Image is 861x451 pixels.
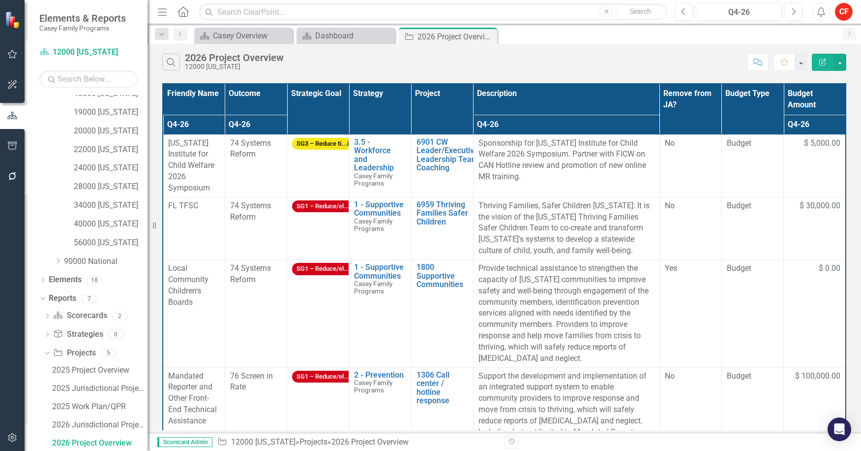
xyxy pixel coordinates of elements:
td: Double-Click to Edit [473,259,659,367]
td: Double-Click to Edit [287,259,349,367]
span: $ 0.00 [819,263,840,274]
span: Local Community Children's Boards [168,263,208,307]
p: Provide technical assistance to strengthen the capacity of [US_STATE] communities to improve safe... [478,263,654,364]
button: CF [835,3,853,21]
div: Open Intercom Messenger [828,418,851,441]
div: 5 [101,349,117,357]
td: Double-Click to Edit [659,197,721,259]
a: 19000 [US_STATE] [74,107,148,118]
span: Casey Family Programs [354,172,392,187]
div: 2 [112,312,128,320]
button: Search [616,5,665,19]
span: FL TFSC [168,201,198,210]
p: Sponsorship for [US_STATE] Institute for Child Welfare 2026 Symposium. Partner with FICW on CAN H... [478,138,654,183]
div: 2026 Project Overview [185,52,284,63]
div: 2025 Jurisdictional Projects Assessment [52,384,148,393]
a: Reports [49,293,76,304]
a: 40000 [US_STATE] [74,219,148,230]
div: 2026 Jurisdictional Projects Assessment [52,420,148,429]
span: 74 Systems Reform [230,138,271,159]
a: 34000 [US_STATE] [74,200,148,211]
span: $ 5,000.00 [804,138,840,149]
a: Projects [53,348,95,359]
button: Q4-26 [696,3,782,21]
td: Double-Click to Edit [473,134,659,197]
a: 1 - Supportive Communities [354,263,406,280]
a: 1 - Supportive Communities [354,200,406,218]
td: Double-Click to Edit [659,259,721,367]
td: Double-Click to Edit [473,197,659,259]
div: 0 [108,330,124,339]
td: Double-Click to Edit [784,197,846,259]
td: Double-Click to Edit [721,134,783,197]
td: Double-Click to Edit [784,134,846,197]
td: Double-Click to Edit [784,259,846,367]
a: 2 - Prevention [354,371,406,380]
td: Double-Click to Edit [225,259,287,367]
div: 2025 Work Plan/QPR [52,402,148,411]
img: ClearPoint Strategy [5,11,22,29]
span: Elements & Reports [39,12,126,24]
span: 74 Systems Reform [230,263,271,284]
span: 74 Systems Reform [230,201,271,222]
div: Casey Overview [213,30,290,42]
td: Double-Click to Edit [287,197,349,259]
td: Double-Click to Edit [163,259,225,367]
span: No [665,201,675,210]
a: Strategies [53,329,103,340]
input: Search Below... [39,70,138,88]
td: Double-Click to Edit [659,134,721,197]
td: Double-Click to Edit Right Click for Context Menu [349,259,411,367]
a: 22000 [US_STATE] [74,144,148,156]
a: Casey Overview [197,30,290,42]
span: No [665,138,675,148]
a: Dashboard [299,30,392,42]
td: Double-Click to Edit [287,134,349,197]
td: Double-Click to Edit Right Click for Context Menu [411,134,473,197]
a: 2025 Jurisdictional Projects Assessment [50,381,148,396]
td: Double-Click to Edit Right Click for Context Menu [349,134,411,197]
span: Budget [727,138,778,149]
span: SG1 – Reduce/el...ion [292,263,362,275]
div: 12000 [US_STATE] [185,63,284,70]
td: Double-Click to Edit [163,134,225,197]
td: Double-Click to Edit [225,134,287,197]
a: 2025 Project Overview [50,362,148,378]
span: Casey Family Programs [354,217,392,232]
a: 12000 [US_STATE] [231,437,296,447]
td: Double-Click to Edit [225,197,287,259]
div: 18 [87,276,102,284]
span: Budget [727,371,778,382]
a: 28000 [US_STATE] [74,181,148,193]
div: Dashboard [315,30,392,42]
a: 20000 [US_STATE] [74,126,148,137]
a: 2025 Work Plan/QPR [50,399,148,415]
a: 3.5 - Workforce and Leadership [354,138,406,172]
a: Elements [49,274,82,286]
span: SG3 – Reduce ti...ily [292,138,357,150]
span: SG1 – Reduce/el...ion [292,200,362,213]
td: Double-Click to Edit Right Click for Context Menu [411,259,473,367]
span: Casey Family Programs [354,280,392,295]
div: 2026 Project Overview [52,439,148,448]
span: Yes [665,263,677,273]
td: Double-Click to Edit Right Click for Context Menu [411,197,473,259]
span: [US_STATE] Institute for Child Welfare 2026 Symposium [168,138,214,193]
span: No [665,371,675,381]
div: » » [217,437,497,448]
td: Double-Click to Edit [721,197,783,259]
a: 6959 Thriving Families Safer Children [416,200,468,226]
div: 2025 Project Overview [52,366,148,375]
span: 76 Screen in Rate [230,371,273,392]
a: 1306 Call center / hotline response [416,371,468,405]
a: 2026 Project Overview [50,435,148,451]
small: Casey Family Programs [39,24,126,32]
span: SG1 – Reduce/el...ion [292,371,362,383]
td: Double-Click to Edit [721,259,783,367]
div: 2026 Project Overview [417,31,495,43]
div: Q4-26 [699,6,778,18]
a: 12000 [US_STATE] [39,47,138,58]
span: $ 30,000.00 [800,200,840,212]
span: Mandated Reporter and Other Front-End Technical Assistance [168,371,217,425]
